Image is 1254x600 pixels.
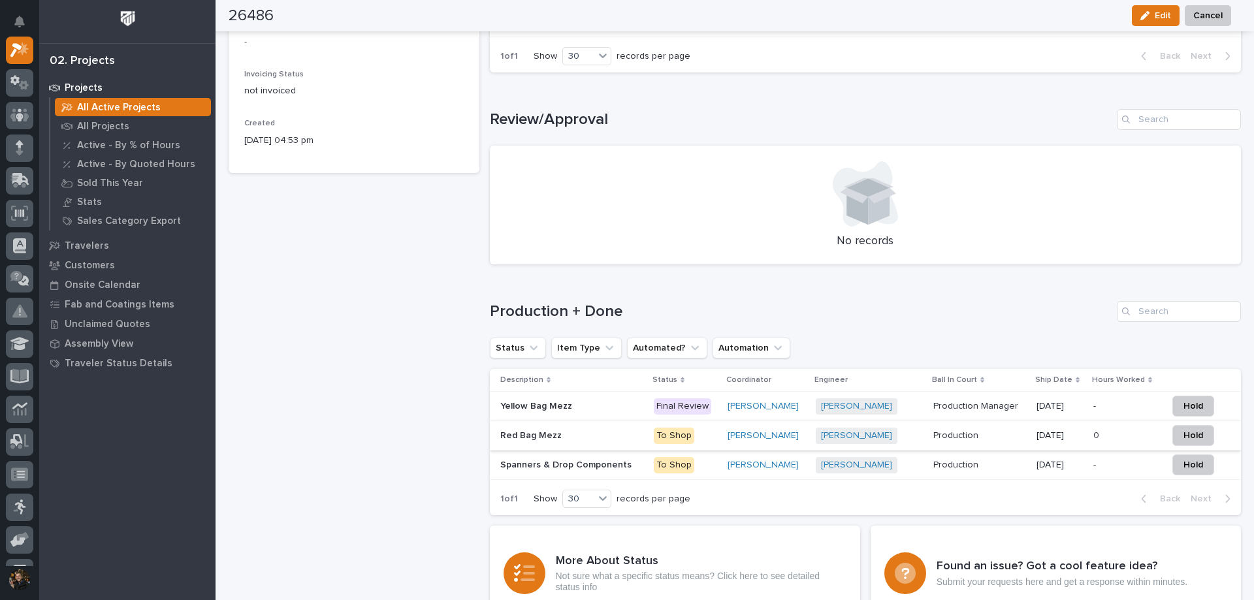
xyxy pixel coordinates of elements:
a: Fab and Coatings Items [39,294,216,314]
a: Travelers [39,236,216,255]
p: Travelers [65,240,109,252]
button: Hold [1172,396,1214,417]
a: All Active Projects [50,98,216,116]
p: records per page [617,51,690,62]
p: Active - By % of Hours [77,140,180,151]
div: Notifications [16,16,33,37]
button: Item Type [551,338,622,358]
p: Description [500,373,543,387]
p: Onsite Calendar [65,279,140,291]
img: Workspace Logo [116,7,140,31]
span: Hold [1183,428,1203,443]
a: [PERSON_NAME] [821,460,892,471]
p: Traveler Status Details [65,358,172,370]
p: 1 of 1 [490,483,528,515]
a: Sales Category Export [50,212,216,230]
button: Back [1131,50,1185,62]
h3: More About Status [556,554,846,569]
a: Unclaimed Quotes [39,314,216,334]
p: No records [506,234,1226,249]
a: [PERSON_NAME] [728,460,799,471]
p: not invoiced [244,84,464,98]
span: Cancel [1193,8,1223,24]
button: Status [490,338,546,358]
a: Stats [50,193,216,211]
span: Invoicing Status [244,71,304,78]
p: Sales Category Export [77,215,181,227]
a: Assembly View [39,334,216,353]
p: Ball In Court [932,373,977,387]
input: Search [1117,301,1241,322]
p: Ship Date [1035,373,1072,387]
p: Spanners & Drop Components [500,457,634,471]
p: Engineer [814,373,848,387]
div: To Shop [654,457,694,473]
button: Hold [1172,425,1214,446]
button: Back [1131,493,1185,505]
p: All Projects [77,121,129,133]
p: Status [652,373,677,387]
a: Sold This Year [50,174,216,192]
p: Sold This Year [77,178,143,189]
p: Customers [65,260,115,272]
p: Stats [77,197,102,208]
p: 0 [1093,428,1102,441]
p: All Active Projects [77,102,161,114]
a: Customers [39,255,216,275]
span: Hold [1183,398,1203,414]
a: Onsite Calendar [39,275,216,294]
p: Projects [65,82,103,94]
div: 30 [563,50,594,63]
span: Back [1152,493,1180,505]
button: Cancel [1185,5,1231,26]
h2: 26486 [229,7,274,25]
a: [PERSON_NAME] [728,401,799,412]
h1: Review/Approval [490,110,1112,129]
p: [DATE] [1037,460,1083,471]
p: Active - By Quoted Hours [77,159,195,170]
p: Production Manager [933,398,1021,412]
p: Assembly View [65,338,133,350]
span: Created [244,119,275,127]
button: Automated? [627,338,707,358]
p: Not sure what a specific status means? Click here to see detailed status info [556,571,846,593]
p: [DATE] [1037,401,1083,412]
button: users-avatar [6,566,33,593]
span: Next [1191,493,1219,505]
a: Active - By Quoted Hours [50,155,216,173]
span: Next [1191,50,1219,62]
p: Red Bag Mezz [500,428,564,441]
button: Next [1185,50,1241,62]
h3: Found an issue? Got a cool feature idea? [937,560,1187,574]
tr: Yellow Bag MezzYellow Bag Mezz Final Review[PERSON_NAME] [PERSON_NAME] Production ManagerProducti... [490,392,1242,421]
p: Show [534,51,557,62]
span: Back [1152,50,1180,62]
button: Notifications [6,8,33,35]
button: Next [1185,493,1241,505]
a: Traveler Status Details [39,353,216,373]
a: [PERSON_NAME] [821,430,892,441]
a: Projects [39,78,216,97]
p: [DATE] [1037,430,1083,441]
p: - [1093,398,1099,412]
a: Active - By % of Hours [50,136,216,154]
span: Hold [1183,457,1203,473]
p: Submit your requests here and get a response within minutes. [937,576,1187,588]
button: Edit [1132,5,1180,26]
p: Production [933,457,981,471]
div: 30 [563,492,594,506]
p: - [244,35,464,49]
input: Search [1117,109,1241,130]
div: To Shop [654,428,694,444]
a: [PERSON_NAME] [821,401,892,412]
h1: Production + Done [490,302,1112,321]
p: Unclaimed Quotes [65,319,150,330]
p: Yellow Bag Mezz [500,398,575,412]
div: Final Review [654,398,711,415]
button: Hold [1172,454,1214,475]
a: [PERSON_NAME] [728,430,799,441]
p: Coordinator [726,373,771,387]
p: [DATE] 04:53 pm [244,134,464,148]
